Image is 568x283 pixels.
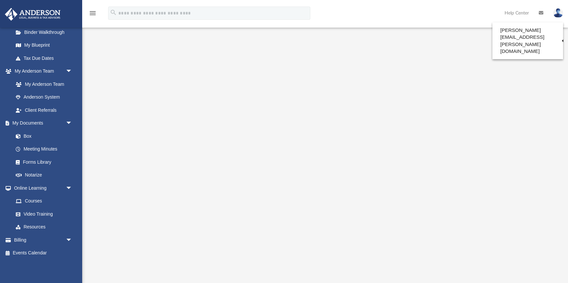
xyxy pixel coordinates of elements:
[66,117,79,130] span: arrow_drop_down
[89,9,97,17] i: menu
[9,169,79,182] a: Notarize
[9,221,79,234] a: Resources
[5,247,82,260] a: Events Calendar
[9,52,82,65] a: Tax Due Dates
[5,65,79,78] a: My Anderson Teamarrow_drop_down
[9,207,76,221] a: Video Training
[66,181,79,195] span: arrow_drop_down
[66,65,79,78] span: arrow_drop_down
[9,26,82,39] a: Binder Walkthrough
[5,117,79,130] a: My Documentsarrow_drop_down
[9,91,79,104] a: Anderson System
[9,195,79,208] a: Courses
[66,233,79,247] span: arrow_drop_down
[9,39,79,52] a: My Blueprint
[3,8,62,21] img: Anderson Advisors Platinum Portal
[492,24,563,58] a: [PERSON_NAME][EMAIL_ADDRESS][PERSON_NAME][DOMAIN_NAME]
[5,233,82,247] a: Billingarrow_drop_down
[553,8,563,18] img: User Pic
[5,181,79,195] a: Online Learningarrow_drop_down
[9,143,79,156] a: Meeting Minutes
[110,9,117,16] i: search
[89,12,97,17] a: menu
[9,130,76,143] a: Box
[9,104,79,117] a: Client Referrals
[9,155,76,169] a: Forms Library
[9,78,76,91] a: My Anderson Team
